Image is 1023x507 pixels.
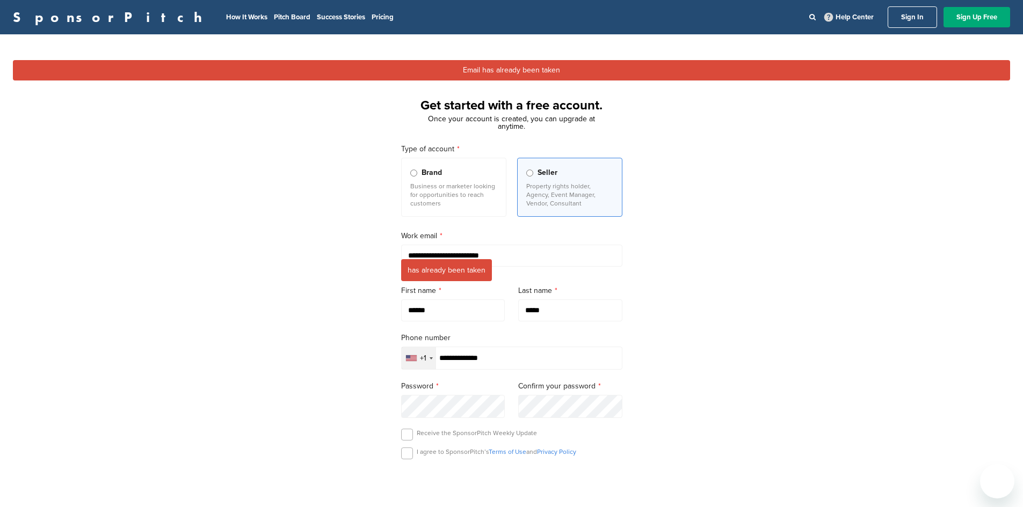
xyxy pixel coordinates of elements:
a: Sign Up Free [944,7,1010,27]
p: Business or marketer looking for opportunities to reach customers [410,182,497,208]
label: Password [401,380,505,392]
a: Pricing [372,13,394,21]
label: Work email [401,230,622,242]
div: Selected country [402,347,436,369]
div: +1 [420,355,426,362]
iframe: Button to launch messaging window [980,464,1014,498]
span: has already been taken [401,259,492,281]
h1: Get started with a free account. [388,96,635,115]
a: Success Stories [317,13,365,21]
span: Once your account is created, you can upgrade at anytime. [428,114,595,131]
label: Last name [518,285,622,297]
label: Type of account [401,143,622,155]
a: How It Works [226,13,267,21]
label: Phone number [401,332,622,344]
a: Privacy Policy [537,448,576,455]
span: Seller [538,167,557,179]
span: Brand [422,167,442,179]
p: I agree to SponsorPitch’s and [417,447,576,456]
a: SponsorPitch [13,10,209,24]
label: Confirm your password [518,380,622,392]
input: Seller Property rights holder, Agency, Event Manager, Vendor, Consultant [526,170,533,177]
iframe: reCAPTCHA [451,472,573,503]
a: Sign In [888,6,937,28]
p: Property rights holder, Agency, Event Manager, Vendor, Consultant [526,182,613,208]
a: Help Center [822,11,876,24]
label: First name [401,285,505,297]
a: Pitch Board [274,13,310,21]
div: Email has already been taken [13,60,1010,80]
a: Terms of Use [489,448,526,455]
input: Brand Business or marketer looking for opportunities to reach customers [410,170,417,177]
p: Receive the SponsorPitch Weekly Update [417,429,537,437]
